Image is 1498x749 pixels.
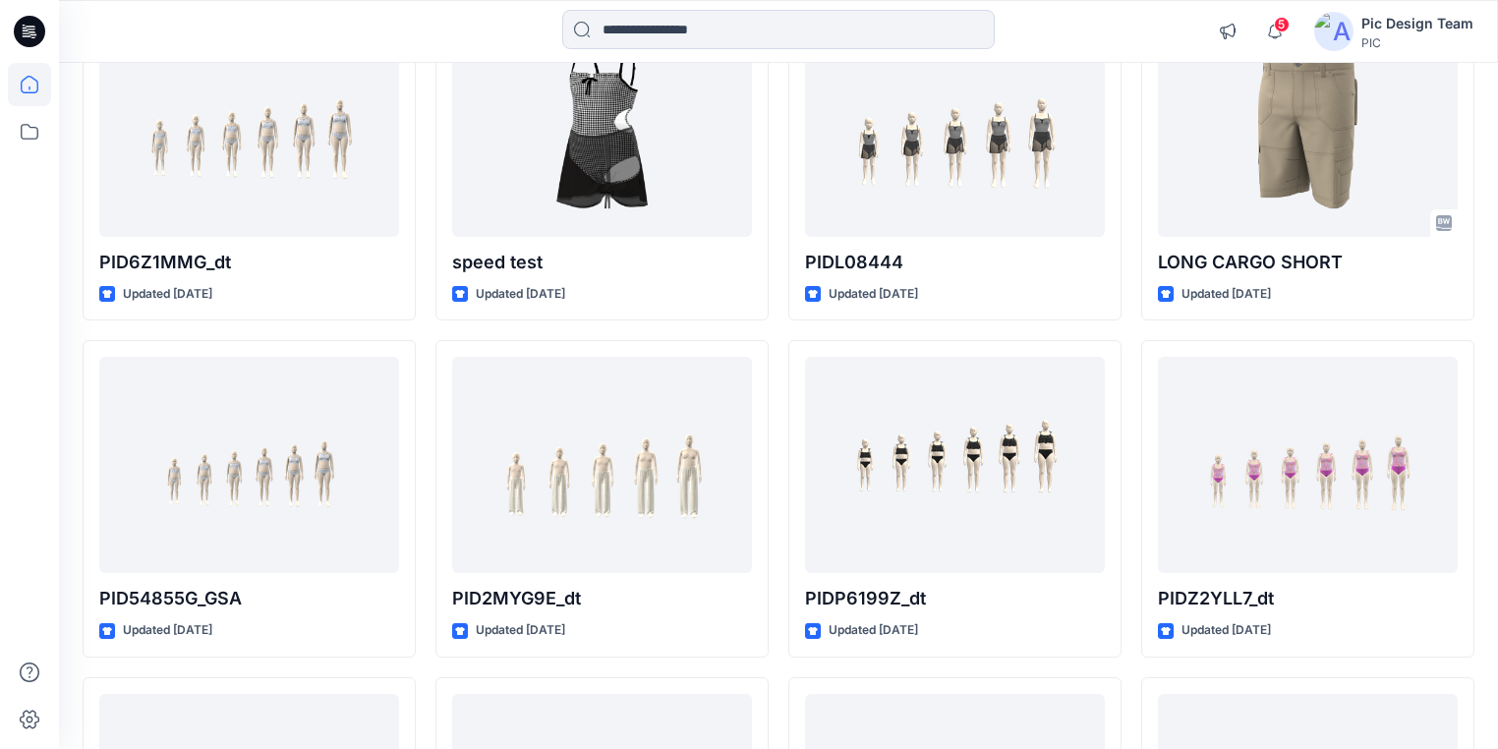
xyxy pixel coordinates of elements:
[476,620,565,641] p: Updated [DATE]
[1158,21,1458,237] a: LONG CARGO SHORT
[452,249,752,276] p: speed test
[1314,12,1354,51] img: avatar
[99,21,399,237] a: PID6Z1MMG_dt
[1361,12,1473,35] div: Pic Design Team
[829,620,918,641] p: Updated [DATE]
[452,357,752,573] a: PID2MYG9E_dt
[805,585,1105,612] p: PIDP6199Z_dt
[1158,357,1458,573] a: PIDZ2YLL7_dt
[1181,284,1271,305] p: Updated [DATE]
[805,249,1105,276] p: PIDL08444
[123,284,212,305] p: Updated [DATE]
[476,284,565,305] p: Updated [DATE]
[452,21,752,237] a: speed test
[1158,249,1458,276] p: LONG CARGO SHORT
[829,284,918,305] p: Updated [DATE]
[99,357,399,573] a: PID54855G_GSA
[99,585,399,612] p: PID54855G_GSA
[805,21,1105,237] a: PIDL08444
[1158,585,1458,612] p: PIDZ2YLL7_dt
[1274,17,1290,32] span: 5
[452,585,752,612] p: PID2MYG9E_dt
[805,357,1105,573] a: PIDP6199Z_dt
[1181,620,1271,641] p: Updated [DATE]
[123,620,212,641] p: Updated [DATE]
[1361,35,1473,50] div: PIC
[99,249,399,276] p: PID6Z1MMG_dt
